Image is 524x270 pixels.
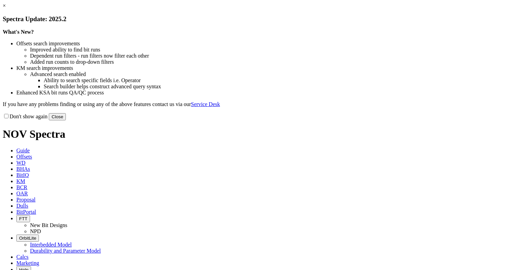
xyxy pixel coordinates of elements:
h3: Spectra Update: 2025.2 [3,15,521,23]
span: OAR [16,191,28,196]
li: Offsets search improvements [16,41,521,47]
span: BHAs [16,166,30,172]
li: Ability to search specific fields i.e. Operator [44,77,521,84]
span: Proposal [16,197,35,202]
li: Search builder helps construct advanced query syntax [44,84,521,90]
a: New Bit Designs [30,222,67,228]
span: BCR [16,184,27,190]
a: Service Desk [191,101,220,107]
li: Dependent run filters - run filters now filter each other [30,53,521,59]
span: Marketing [16,260,39,266]
a: × [3,3,6,9]
label: Don't show again [3,114,47,119]
h1: NOV Spectra [3,128,521,140]
button: Close [49,113,66,120]
span: Offsets [16,154,32,160]
span: Guide [16,148,30,153]
span: WD [16,160,26,166]
span: OrbitLite [19,236,36,241]
a: Durability and Parameter Model [30,248,101,254]
li: Improved ability to find bit runs [30,47,521,53]
input: Don't show again [4,114,9,118]
a: Interbedded Model [30,242,72,247]
li: Advanced search enabled [30,71,521,77]
span: Dulls [16,203,28,209]
span: BitPortal [16,209,36,215]
strong: What's New? [3,29,34,35]
span: BitIQ [16,172,29,178]
span: KM [16,178,25,184]
li: Enhanced KSA bit runs QA/QC process [16,90,521,96]
span: Calcs [16,254,29,260]
p: If you have any problems finding or using any of the above features contact us via our [3,101,521,107]
li: KM search improvements [16,65,521,71]
span: FTT [19,216,27,221]
li: Added run counts to drop-down filters [30,59,521,65]
a: NPD [30,228,41,234]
